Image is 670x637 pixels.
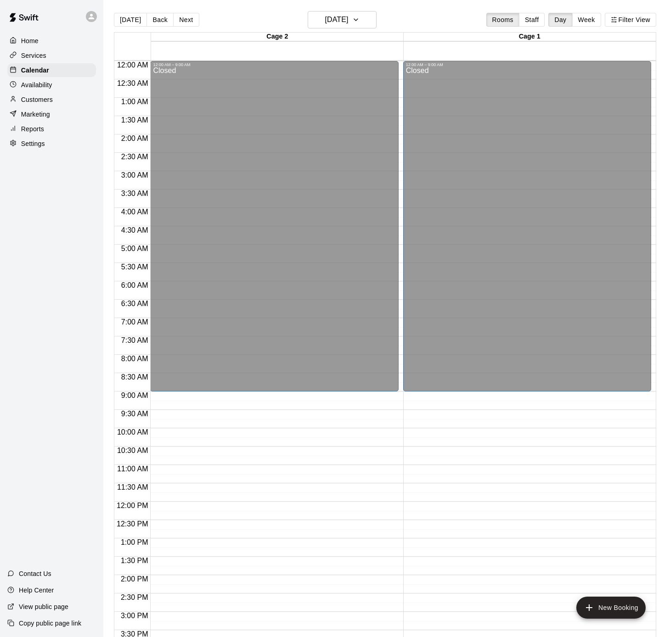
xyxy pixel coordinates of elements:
[119,116,151,124] span: 1:30 AM
[19,619,81,628] p: Copy public page link
[21,80,52,89] p: Availability
[119,391,151,399] span: 9:00 AM
[21,95,53,104] p: Customers
[118,557,151,564] span: 1:30 PM
[572,13,601,27] button: Week
[19,602,68,611] p: View public page
[548,13,572,27] button: Day
[119,190,151,197] span: 3:30 AM
[119,410,151,418] span: 9:30 AM
[115,61,151,69] span: 12:00 AM
[119,336,151,344] span: 7:30 AM
[115,465,151,473] span: 11:00 AM
[7,93,96,106] a: Customers
[19,586,54,595] p: Help Center
[115,428,151,436] span: 10:00 AM
[7,49,96,62] a: Services
[115,483,151,491] span: 11:30 AM
[118,612,151,620] span: 3:00 PM
[119,300,151,307] span: 6:30 AM
[21,124,44,134] p: Reports
[119,153,151,161] span: 2:30 AM
[146,13,174,27] button: Back
[7,122,96,136] a: Reports
[119,98,151,106] span: 1:00 AM
[153,62,395,67] div: 12:00 AM – 9:00 AM
[119,208,151,216] span: 4:00 AM
[119,318,151,326] span: 7:00 AM
[576,597,646,619] button: add
[114,520,150,528] span: 12:30 PM
[173,13,199,27] button: Next
[119,245,151,252] span: 5:00 AM
[114,13,147,27] button: [DATE]
[404,33,656,41] div: Cage 1
[406,62,648,67] div: 12:00 AM – 9:00 AM
[119,355,151,363] span: 8:00 AM
[486,13,519,27] button: Rooms
[325,13,348,26] h6: [DATE]
[21,139,45,148] p: Settings
[119,171,151,179] span: 3:00 AM
[519,13,545,27] button: Staff
[406,67,648,395] div: Closed
[605,13,656,27] button: Filter View
[403,61,651,391] div: 12:00 AM – 9:00 AM: Closed
[308,11,377,28] button: [DATE]
[21,36,39,45] p: Home
[119,373,151,381] span: 8:30 AM
[7,137,96,151] a: Settings
[21,66,49,75] p: Calendar
[119,134,151,142] span: 2:00 AM
[118,593,151,601] span: 2:30 PM
[115,447,151,454] span: 10:30 AM
[119,226,151,234] span: 4:30 AM
[151,33,403,41] div: Cage 2
[19,569,51,578] p: Contact Us
[119,281,151,289] span: 6:00 AM
[119,263,151,271] span: 5:30 AM
[114,502,150,509] span: 12:00 PM
[153,67,395,395] div: Closed
[7,78,96,92] a: Availability
[118,575,151,583] span: 2:00 PM
[21,51,46,60] p: Services
[7,107,96,121] a: Marketing
[150,61,398,391] div: 12:00 AM – 9:00 AM: Closed
[118,538,151,546] span: 1:00 PM
[7,34,96,48] a: Home
[21,110,50,119] p: Marketing
[115,79,151,87] span: 12:30 AM
[7,63,96,77] a: Calendar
